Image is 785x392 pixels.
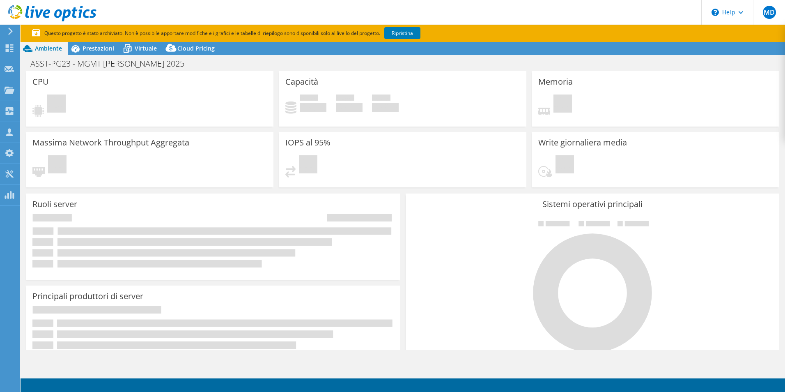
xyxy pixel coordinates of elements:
[299,155,317,175] span: In sospeso
[47,95,66,115] span: In sospeso
[538,138,627,147] h3: Write giornaliera media
[285,77,318,86] h3: Capacità
[336,95,354,103] span: Disponibile
[763,6,776,19] span: MD
[412,200,773,209] h3: Sistemi operativi principali
[32,292,143,301] h3: Principali produttori di server
[135,44,157,52] span: Virtuale
[555,155,574,175] span: In sospeso
[336,103,363,112] h4: 0 GiB
[300,103,326,112] h4: 0 GiB
[372,103,399,112] h4: 0 GiB
[177,44,215,52] span: Cloud Pricing
[32,29,434,38] p: Questo progetto è stato archiviato. Non è possibile apportare modifiche e i grafici e le tabelle ...
[372,95,390,103] span: Totale
[83,44,114,52] span: Prestazioni
[32,200,77,209] h3: Ruoli server
[32,138,189,147] h3: Massima Network Throughput Aggregata
[553,95,572,115] span: In sospeso
[384,27,420,39] a: Ripristina
[538,77,573,86] h3: Memoria
[712,9,719,16] svg: \n
[32,77,49,86] h3: CPU
[27,59,197,68] h1: ASST-PG23 - MGMT [PERSON_NAME] 2025
[35,44,62,52] span: Ambiente
[300,95,318,103] span: In uso
[285,138,331,147] h3: IOPS al 95%
[48,155,67,175] span: In sospeso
